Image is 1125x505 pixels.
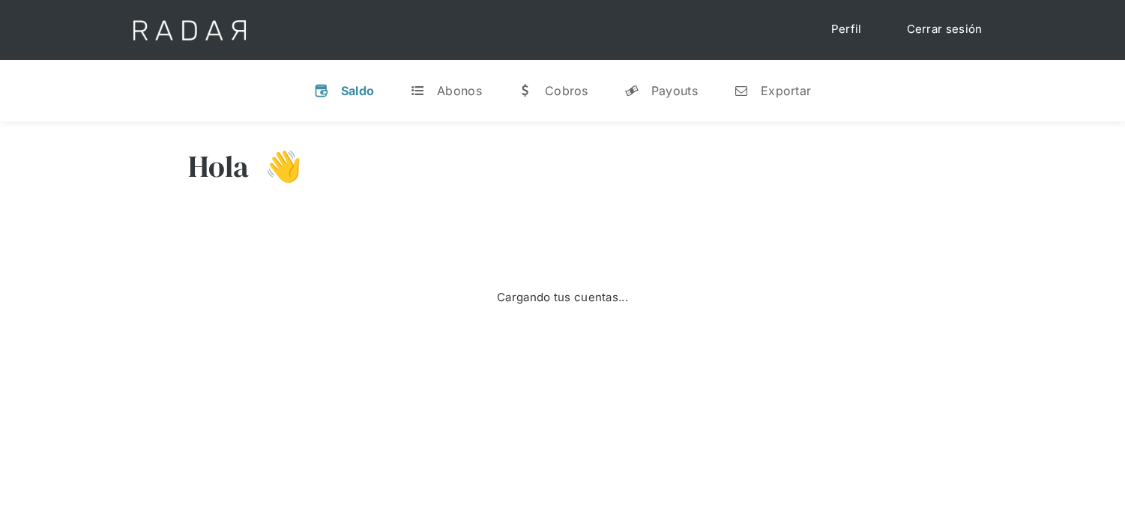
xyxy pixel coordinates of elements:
[341,83,375,98] div: Saldo
[497,289,628,306] div: Cargando tus cuentas...
[250,148,302,185] h3: 👋
[761,83,811,98] div: Exportar
[437,83,482,98] div: Abonos
[545,83,588,98] div: Cobros
[624,83,639,98] div: y
[816,15,877,44] a: Perfil
[410,83,425,98] div: t
[188,148,250,185] h3: Hola
[518,83,533,98] div: w
[651,83,698,98] div: Payouts
[314,83,329,98] div: v
[892,15,998,44] a: Cerrar sesión
[734,83,749,98] div: n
